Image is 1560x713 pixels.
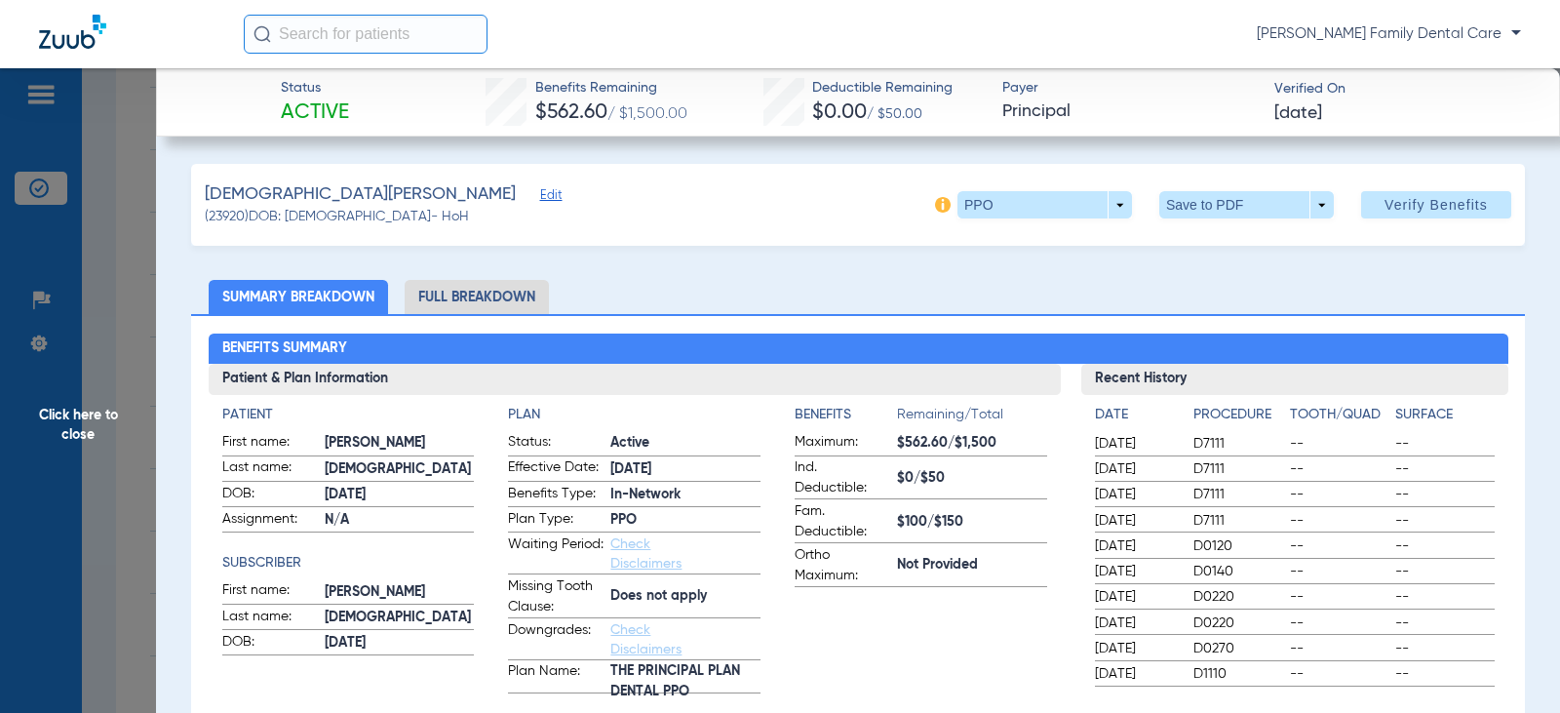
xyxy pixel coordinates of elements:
[1257,24,1521,44] span: [PERSON_NAME] Family Dental Care
[795,405,897,432] app-breakdown-title: Benefits
[1395,562,1494,581] span: --
[1095,434,1177,454] span: [DATE]
[1395,511,1494,531] span: --
[325,459,475,480] span: [DEMOGRAPHIC_DATA]
[540,188,558,207] span: Edit
[1384,197,1488,213] span: Verify Benefits
[1159,191,1334,218] button: Save to PDF
[222,632,318,655] span: DOB:
[222,432,318,456] span: First name:
[1193,485,1282,504] span: D7111
[222,405,475,425] h4: Patient
[1290,664,1388,684] span: --
[897,555,1047,575] span: Not Provided
[1095,511,1177,531] span: [DATE]
[508,457,604,481] span: Effective Date:
[795,501,890,542] span: Fam. Deductible:
[1002,99,1257,124] span: Principal
[1193,405,1282,432] app-breakdown-title: Procedure
[1095,485,1177,504] span: [DATE]
[610,623,682,656] a: Check Disclaimers
[795,432,890,456] span: Maximum:
[957,191,1132,218] button: PPO
[1095,562,1177,581] span: [DATE]
[1193,536,1282,556] span: D0120
[897,512,1047,533] span: $100/$150
[897,468,1047,489] span: $0/$50
[1095,536,1177,556] span: [DATE]
[222,553,475,574] app-breakdown-title: Subscriber
[1290,511,1388,531] span: --
[610,459,760,480] span: [DATE]
[1395,405,1494,425] h4: Surface
[222,509,318,533] span: Assignment:
[1095,405,1177,432] app-breakdown-title: Date
[222,457,318,481] span: Last name:
[1095,639,1177,658] span: [DATE]
[607,106,687,122] span: / $1,500.00
[535,102,607,123] span: $562.60
[1290,562,1388,581] span: --
[1395,459,1494,479] span: --
[610,586,760,607] span: Does not apply
[1290,405,1388,432] app-breakdown-title: Tooth/Quad
[1395,639,1494,658] span: --
[1095,459,1177,479] span: [DATE]
[1002,78,1257,99] span: Payer
[1193,562,1282,581] span: D0140
[405,280,549,314] li: Full Breakdown
[508,484,604,507] span: Benefits Type:
[1193,664,1282,684] span: D1110
[253,25,271,43] img: Search Icon
[508,620,604,659] span: Downgrades:
[508,405,760,425] h4: Plan
[1095,587,1177,607] span: [DATE]
[610,485,760,505] span: In-Network
[508,661,604,693] span: Plan Name:
[610,510,760,531] span: PPO
[205,207,469,227] span: (23920) DOB: [DEMOGRAPHIC_DATA] - HoH
[610,672,760,693] span: THE PRINCIPAL PLAN DENTAL PPO
[1081,364,1507,395] h3: Recent History
[325,433,475,454] span: [PERSON_NAME]
[1290,405,1388,425] h4: Tooth/Quad
[1290,639,1388,658] span: --
[209,280,388,314] li: Summary Breakdown
[281,99,349,127] span: Active
[1395,614,1494,633] span: --
[325,633,475,654] span: [DATE]
[1193,511,1282,531] span: D7111
[535,78,687,99] span: Benefits Remaining
[1290,614,1388,633] span: --
[222,580,318,604] span: First name:
[244,15,487,54] input: Search for patients
[1193,614,1282,633] span: D0220
[508,535,604,574] span: Waiting Period:
[1395,587,1494,607] span: --
[610,433,760,454] span: Active
[935,197,951,213] img: info-icon
[1395,485,1494,504] span: --
[1395,664,1494,684] span: --
[1193,639,1282,658] span: D0270
[222,607,318,630] span: Last name:
[1290,536,1388,556] span: --
[209,334,1508,365] h2: Benefits Summary
[222,484,318,507] span: DOB:
[508,432,604,456] span: Status:
[325,510,475,531] span: N/A
[1395,434,1494,454] span: --
[1274,79,1529,99] span: Verified On
[1290,434,1388,454] span: --
[897,405,1047,432] span: Remaining/Total
[795,545,890,586] span: Ortho Maximum:
[205,182,516,207] span: [DEMOGRAPHIC_DATA][PERSON_NAME]
[1193,405,1282,425] h4: Procedure
[610,537,682,571] a: Check Disclaimers
[795,405,897,425] h4: Benefits
[1290,459,1388,479] span: --
[39,15,106,49] img: Zuub Logo
[1095,614,1177,633] span: [DATE]
[1193,587,1282,607] span: D0220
